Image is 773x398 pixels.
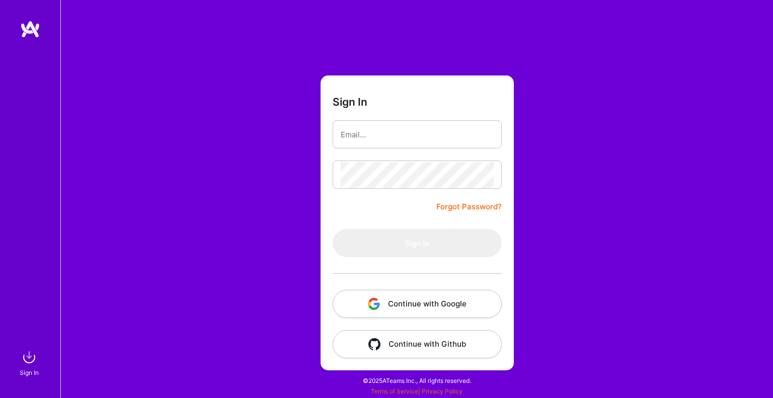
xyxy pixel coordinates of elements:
[333,96,367,108] h3: Sign In
[341,122,494,147] input: Email...
[20,20,40,38] img: logo
[333,290,502,318] button: Continue with Google
[333,330,502,358] button: Continue with Github
[21,347,39,378] a: sign inSign In
[20,367,39,378] div: Sign In
[19,347,39,367] img: sign in
[333,229,502,257] button: Sign In
[422,387,462,395] a: Privacy Policy
[436,201,502,213] a: Forgot Password?
[368,298,380,310] img: icon
[60,368,773,393] div: © 2025 ATeams Inc., All rights reserved.
[371,387,462,395] span: |
[371,387,418,395] a: Terms of Service
[368,338,380,350] img: icon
